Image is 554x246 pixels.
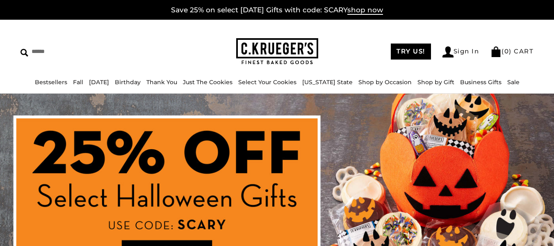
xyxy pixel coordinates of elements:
span: 0 [504,47,509,55]
a: Thank You [146,78,177,86]
img: Search [21,49,28,57]
a: Save 25% on select [DATE] Gifts with code: SCARYshop now [171,6,383,15]
input: Search [21,45,139,58]
img: C.KRUEGER'S [236,38,318,65]
a: Just The Cookies [183,78,233,86]
a: Sign In [442,46,479,57]
a: TRY US! [391,44,431,60]
a: Shop by Occasion [358,78,412,86]
img: Bag [490,46,502,57]
a: Sale [507,78,520,86]
a: Business Gifts [460,78,502,86]
a: Bestsellers [35,78,67,86]
a: [US_STATE] State [302,78,353,86]
a: (0) CART [490,47,533,55]
a: Fall [73,78,83,86]
a: Shop by Gift [417,78,454,86]
a: Select Your Cookies [238,78,296,86]
span: shop now [347,6,383,15]
a: [DATE] [89,78,109,86]
img: Account [442,46,454,57]
a: Birthday [115,78,141,86]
